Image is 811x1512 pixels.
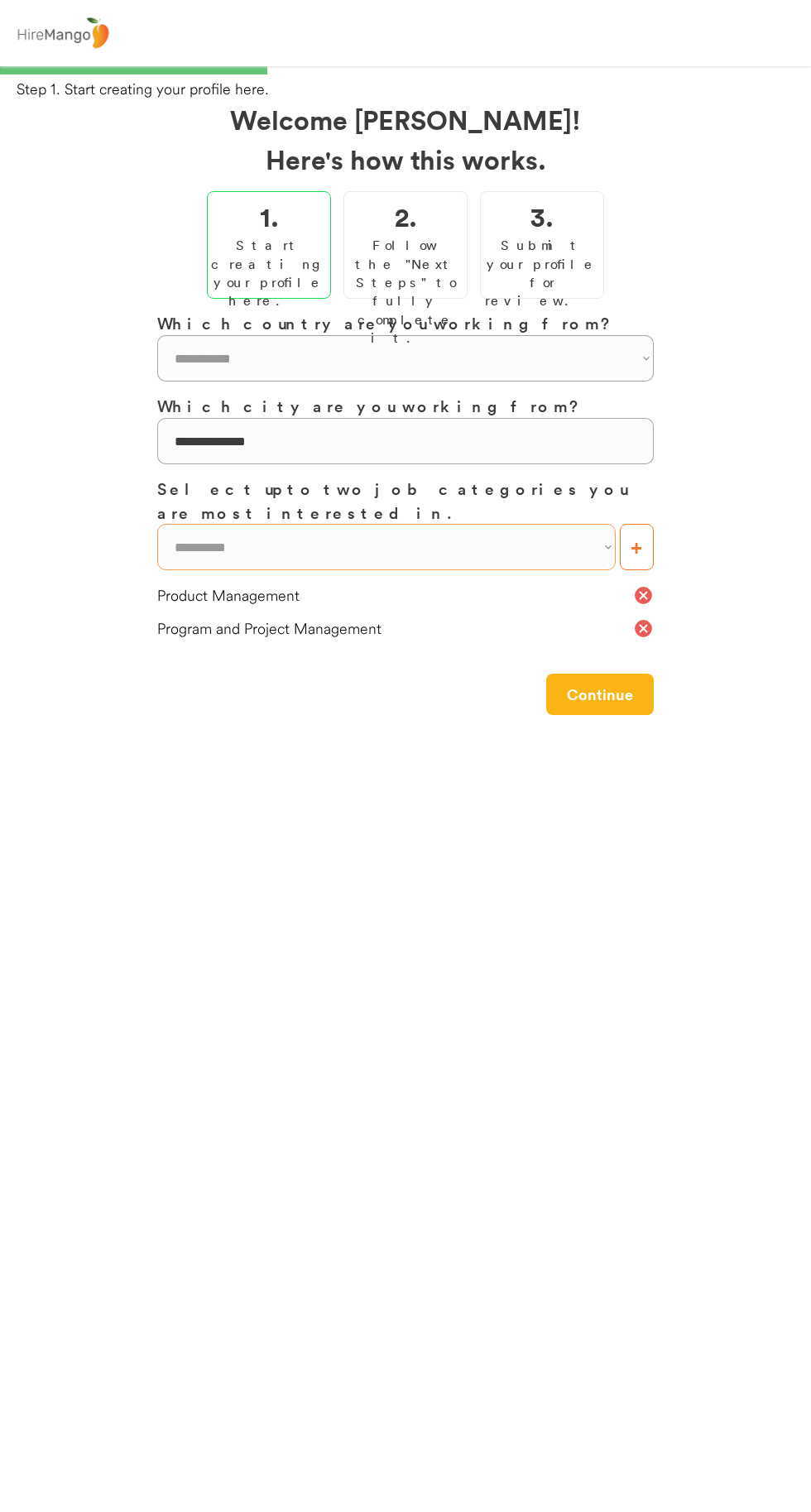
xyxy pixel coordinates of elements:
[12,14,113,53] img: logo%20-%20hiremango%20gray.png
[546,674,654,715] button: Continue
[620,524,654,570] button: +
[260,196,279,236] h2: 1.
[633,585,654,606] button: cancel
[530,196,554,236] h2: 3.
[348,236,463,347] div: Follow the "Next Steps" to fully complete it.
[211,236,327,310] div: Start creating your profile here.
[17,79,811,99] div: Step 1. Start creating your profile here.
[157,585,633,606] div: Product Management
[157,618,633,639] div: Program and Project Management
[157,394,654,418] h3: Which city are you working from?
[485,236,599,310] div: Submit your profile for review.
[3,66,808,74] div: 33%
[157,477,654,524] h3: Select up to two job categories you are most interested in.
[157,311,654,335] h3: Which country are you working from?
[633,618,654,639] button: cancel
[157,99,654,179] h2: Welcome [PERSON_NAME]! Here's how this works.
[395,196,417,236] h2: 2.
